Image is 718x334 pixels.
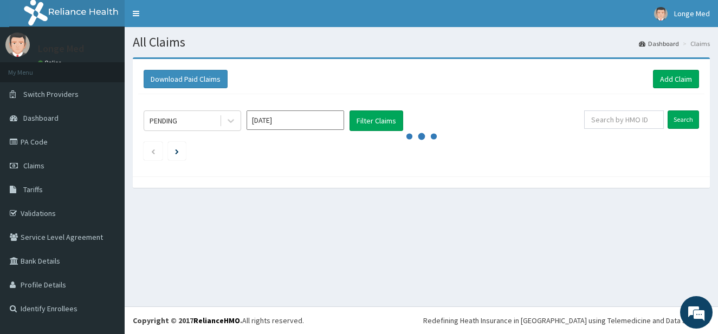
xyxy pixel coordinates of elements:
a: Dashboard [639,39,679,48]
input: Search by HMO ID [584,110,664,129]
span: Claims [23,161,44,171]
h1: All Claims [133,35,710,49]
p: Longe Med [38,44,84,54]
div: Redefining Heath Insurance in [GEOGRAPHIC_DATA] using Telemedicine and Data Science! [423,315,710,326]
strong: Copyright © 2017 . [133,316,242,325]
div: PENDING [150,115,177,126]
a: Next page [175,146,179,156]
span: Longe Med [674,9,710,18]
span: Tariffs [23,185,43,194]
footer: All rights reserved. [125,306,718,334]
button: Download Paid Claims [144,70,228,88]
a: RelianceHMO [193,316,240,325]
a: Add Claim [653,70,699,88]
a: Previous page [151,146,156,156]
input: Search [668,110,699,129]
img: User Image [5,32,30,57]
a: Online [38,59,64,67]
li: Claims [680,39,710,48]
span: Switch Providers [23,89,79,99]
input: Select Month and Year [247,110,344,130]
span: Dashboard [23,113,59,123]
button: Filter Claims [350,110,403,131]
svg: audio-loading [405,120,438,153]
img: User Image [654,7,668,21]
